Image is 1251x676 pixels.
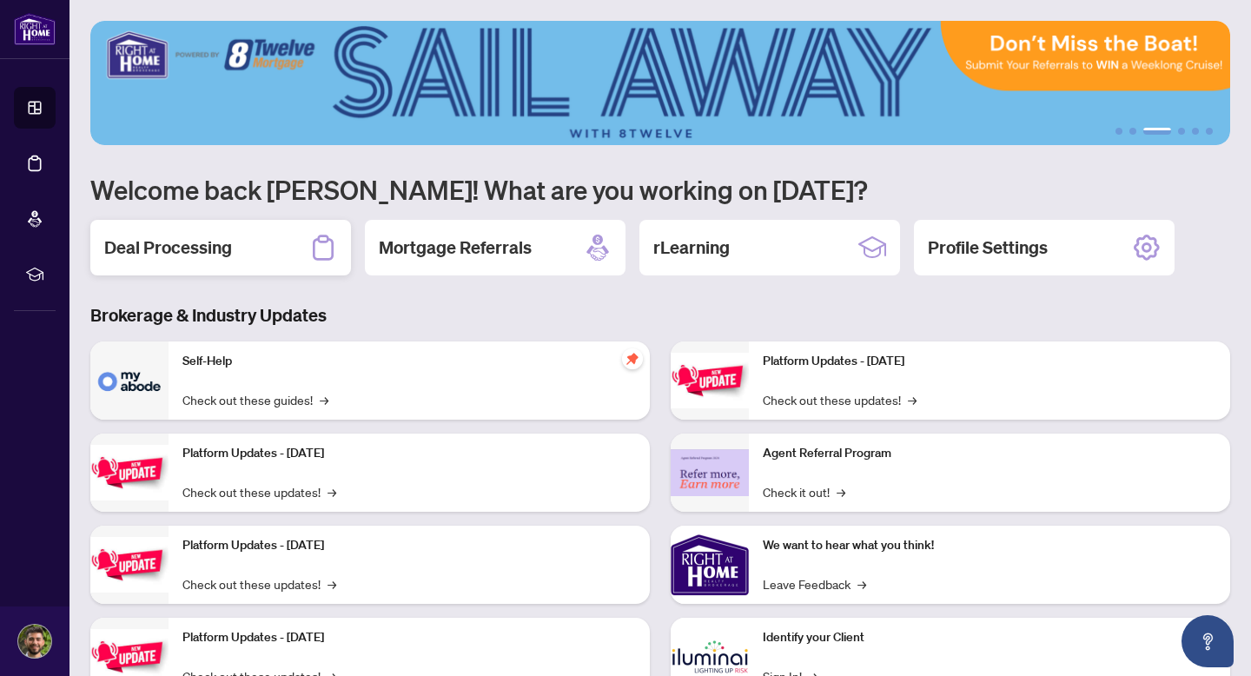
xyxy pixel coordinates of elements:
[182,536,636,555] p: Platform Updates - [DATE]
[320,390,328,409] span: →
[182,390,328,409] a: Check out these guides!→
[182,628,636,647] p: Platform Updates - [DATE]
[671,449,749,497] img: Agent Referral Program
[182,574,336,593] a: Check out these updates!→
[328,482,336,501] span: →
[763,574,866,593] a: Leave Feedback→
[653,235,730,260] h2: rLearning
[622,348,643,369] span: pushpin
[90,173,1230,206] h1: Welcome back [PERSON_NAME]! What are you working on [DATE]?
[90,303,1230,328] h3: Brokerage & Industry Updates
[182,444,636,463] p: Platform Updates - [DATE]
[1115,128,1122,135] button: 1
[763,536,1216,555] p: We want to hear what you think!
[857,574,866,593] span: →
[763,628,1216,647] p: Identify your Client
[90,537,169,592] img: Platform Updates - July 21, 2025
[1129,128,1136,135] button: 2
[763,352,1216,371] p: Platform Updates - [DATE]
[671,353,749,408] img: Platform Updates - June 23, 2025
[104,235,232,260] h2: Deal Processing
[1181,615,1234,667] button: Open asap
[1178,128,1185,135] button: 4
[908,390,917,409] span: →
[671,526,749,604] img: We want to hear what you think!
[90,341,169,420] img: Self-Help
[928,235,1048,260] h2: Profile Settings
[182,352,636,371] p: Self-Help
[328,574,336,593] span: →
[18,625,51,658] img: Profile Icon
[837,482,845,501] span: →
[90,21,1230,145] img: Slide 2
[1192,128,1199,135] button: 5
[1206,128,1213,135] button: 6
[763,390,917,409] a: Check out these updates!→
[182,482,336,501] a: Check out these updates!→
[379,235,532,260] h2: Mortgage Referrals
[763,482,845,501] a: Check it out!→
[763,444,1216,463] p: Agent Referral Program
[90,445,169,500] img: Platform Updates - September 16, 2025
[14,13,56,45] img: logo
[1143,128,1171,135] button: 3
